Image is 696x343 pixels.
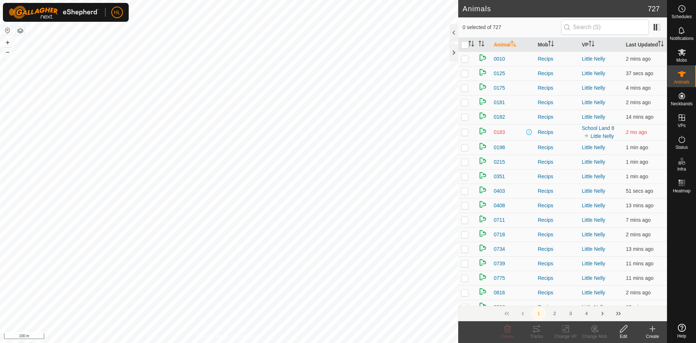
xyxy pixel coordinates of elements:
[626,232,651,237] span: 9 Sept 2025, 1:56 pm
[609,333,638,340] div: Edit
[3,48,12,56] button: –
[538,70,576,77] div: Recips
[611,306,626,321] button: Last Page
[538,274,576,282] div: Recips
[582,56,605,62] a: Little Nelly
[494,260,505,268] span: 0739
[623,38,667,52] th: Last Updated
[626,114,654,120] span: 9 Sept 2025, 1:43 pm
[494,274,505,282] span: 0775
[494,144,505,151] span: 0198
[531,306,546,321] button: 1
[626,188,654,194] span: 9 Sept 2025, 1:57 pm
[491,38,535,52] th: Animal
[538,245,576,253] div: Recips
[501,334,514,339] span: Delete
[478,68,487,77] img: returning on
[561,20,649,35] input: Search (S)
[582,232,605,237] a: Little Nelly
[538,202,576,209] div: Recips
[538,173,576,180] div: Recips
[494,70,505,77] span: 0125
[200,334,228,340] a: Privacy Policy
[478,215,487,223] img: returning on
[468,42,474,48] p-sorticon: Activate to sort
[478,273,487,281] img: returning on
[538,84,576,92] div: Recips
[591,133,614,139] a: Little Nelly
[478,42,484,48] p-sorticon: Activate to sort
[626,275,654,281] span: 9 Sept 2025, 1:47 pm
[494,187,505,195] span: 0403
[538,303,576,311] div: Recips
[478,97,487,106] img: returning on
[478,53,487,62] img: returning on
[478,229,487,238] img: returning on
[626,217,651,223] span: 9 Sept 2025, 1:51 pm
[626,290,651,295] span: 9 Sept 2025, 1:56 pm
[582,290,605,295] a: Little Nelly
[494,99,505,106] span: 0181
[579,306,594,321] button: 4
[582,203,605,208] a: Little Nelly
[626,99,651,105] span: 9 Sept 2025, 1:56 pm
[678,123,685,128] span: VPs
[582,188,605,194] a: Little Nelly
[626,304,654,310] span: 9 Sept 2025, 1:44 pm
[3,26,12,35] button: Reset Map
[582,99,605,105] a: Little Nelly
[478,111,487,120] img: returning on
[538,144,576,151] div: Recips
[582,246,605,252] a: Little Nelly
[626,203,654,208] span: 9 Sept 2025, 1:45 pm
[535,38,579,52] th: Mob
[626,261,654,266] span: 9 Sept 2025, 1:47 pm
[478,156,487,165] img: returning on
[494,173,505,180] span: 0351
[511,42,517,48] p-sorticon: Activate to sort
[582,114,605,120] a: Little Nelly
[3,38,12,47] button: +
[582,85,605,91] a: Little Nelly
[478,200,487,209] img: returning on
[582,70,605,76] a: Little Nelly
[522,333,551,340] div: Tracks
[595,306,610,321] button: Next Page
[563,306,578,321] button: 3
[478,244,487,252] img: returning on
[494,245,505,253] span: 0734
[626,85,651,91] span: 9 Sept 2025, 1:53 pm
[538,113,576,121] div: Recips
[677,334,686,338] span: Help
[626,159,648,165] span: 9 Sept 2025, 1:57 pm
[478,185,487,194] img: returning on
[538,99,576,106] div: Recips
[494,303,505,311] span: 0818
[638,333,667,340] div: Create
[538,289,576,297] div: Recips
[583,133,589,139] img: to
[548,42,554,48] p-sorticon: Activate to sort
[582,275,605,281] a: Little Nelly
[478,171,487,180] img: returning on
[494,128,505,136] span: 0183
[494,202,505,209] span: 0408
[676,58,687,62] span: Mobs
[494,55,505,63] span: 0010
[626,56,651,62] span: 9 Sept 2025, 1:56 pm
[648,3,660,14] span: 727
[551,333,580,340] div: Change VP
[9,6,99,19] img: Gallagher Logo
[675,145,688,150] span: Status
[671,102,692,106] span: Neckbands
[463,24,561,31] span: 0 selected of 727
[547,306,562,321] button: 2
[538,187,576,195] div: Recips
[538,216,576,224] div: Recips
[478,258,487,267] img: returning on
[494,231,505,238] span: 0718
[626,129,647,135] span: 18 June 2025, 2:08 pm
[589,42,594,48] p-sorticon: Activate to sort
[538,260,576,268] div: Recips
[494,158,505,166] span: 0215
